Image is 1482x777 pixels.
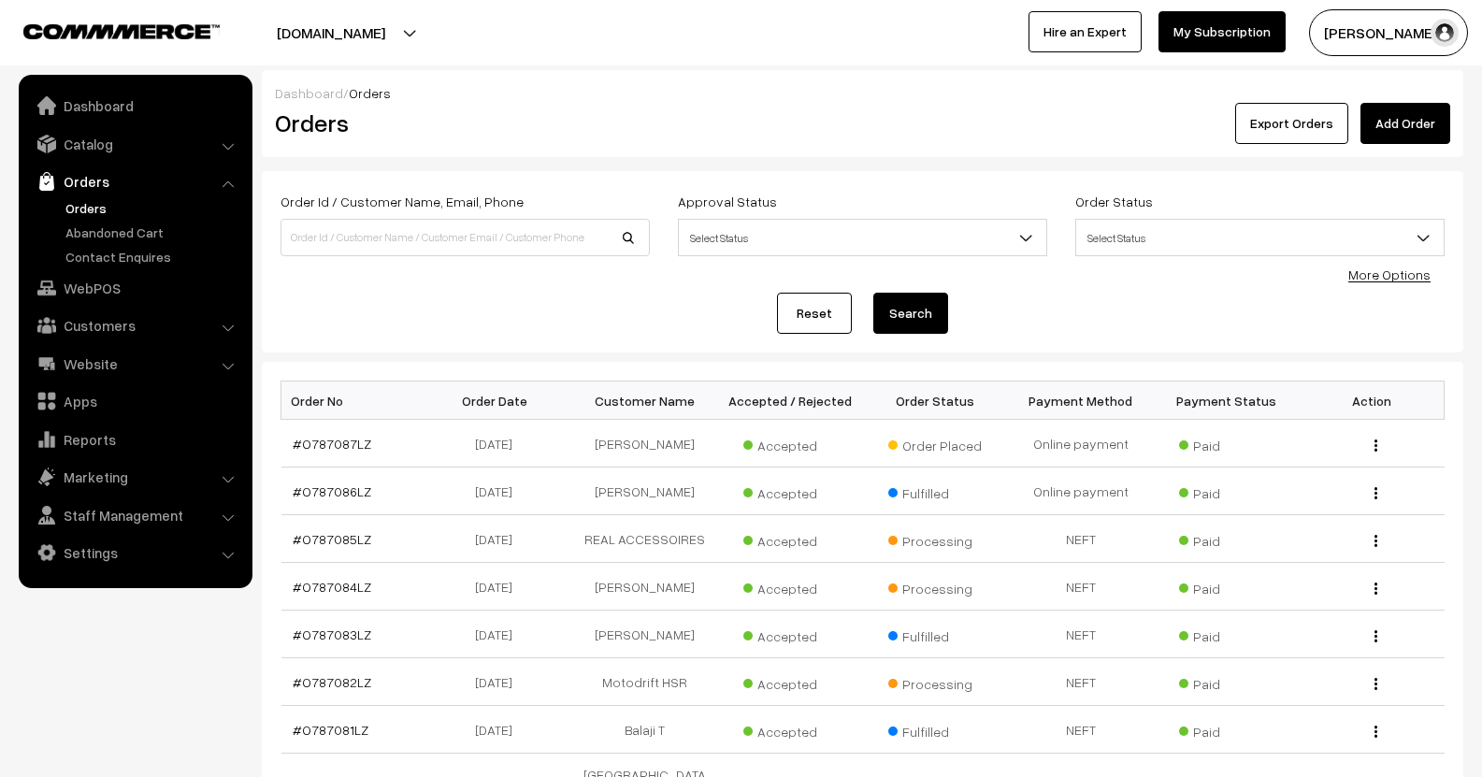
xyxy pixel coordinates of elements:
[572,468,718,515] td: [PERSON_NAME]
[23,460,246,494] a: Marketing
[678,219,1047,256] span: Select Status
[743,574,837,598] span: Accepted
[1008,515,1154,563] td: NEFT
[293,483,371,499] a: #O787086LZ
[1179,431,1273,455] span: Paid
[1179,479,1273,503] span: Paid
[1008,468,1154,515] td: Online payment
[1309,9,1468,56] button: [PERSON_NAME]
[572,658,718,706] td: Motodrift HSR
[1374,535,1377,547] img: Menu
[281,381,427,420] th: Order No
[1154,381,1300,420] th: Payment Status
[1299,381,1445,420] th: Action
[1075,219,1445,256] span: Select Status
[426,658,572,706] td: [DATE]
[61,198,246,218] a: Orders
[61,223,246,242] a: Abandoned Cart
[1374,439,1377,452] img: Menu
[293,626,371,642] a: #O787083LZ
[1179,717,1273,741] span: Paid
[1008,420,1154,468] td: Online payment
[1431,19,1459,47] img: user
[1374,583,1377,595] img: Menu
[293,722,368,738] a: #O787081LZ
[888,526,982,551] span: Processing
[1179,574,1273,598] span: Paid
[1374,678,1377,690] img: Menu
[873,293,948,334] button: Search
[679,222,1046,254] span: Select Status
[1179,622,1273,646] span: Paid
[572,611,718,658] td: [PERSON_NAME]
[23,89,246,122] a: Dashboard
[888,431,982,455] span: Order Placed
[426,563,572,611] td: [DATE]
[275,108,648,137] h2: Orders
[293,579,371,595] a: #O787084LZ
[572,515,718,563] td: REAL ACCESSOIRES
[1360,103,1450,144] a: Add Order
[275,85,343,101] a: Dashboard
[572,420,718,468] td: [PERSON_NAME]
[23,536,246,569] a: Settings
[743,479,837,503] span: Accepted
[293,531,371,547] a: #O787085LZ
[293,436,371,452] a: #O787087LZ
[23,271,246,305] a: WebPOS
[426,420,572,468] td: [DATE]
[281,219,650,256] input: Order Id / Customer Name / Customer Email / Customer Phone
[1076,222,1444,254] span: Select Status
[1158,11,1286,52] a: My Subscription
[1374,487,1377,499] img: Menu
[1075,192,1153,211] label: Order Status
[863,381,1009,420] th: Order Status
[281,192,524,211] label: Order Id / Customer Name, Email, Phone
[1179,669,1273,694] span: Paid
[426,381,572,420] th: Order Date
[426,611,572,658] td: [DATE]
[1008,658,1154,706] td: NEFT
[888,717,982,741] span: Fulfilled
[23,498,246,532] a: Staff Management
[1029,11,1142,52] a: Hire an Expert
[23,19,187,41] a: COMMMERCE
[211,9,451,56] button: [DOMAIN_NAME]
[1008,381,1154,420] th: Payment Method
[888,622,982,646] span: Fulfilled
[743,669,837,694] span: Accepted
[777,293,852,334] a: Reset
[1374,630,1377,642] img: Menu
[23,423,246,456] a: Reports
[888,574,982,598] span: Processing
[426,468,572,515] td: [DATE]
[23,309,246,342] a: Customers
[717,381,863,420] th: Accepted / Rejected
[888,479,982,503] span: Fulfilled
[572,381,718,420] th: Customer Name
[61,247,246,266] a: Contact Enquires
[572,563,718,611] td: [PERSON_NAME]
[23,24,220,38] img: COMMMERCE
[1179,526,1273,551] span: Paid
[743,526,837,551] span: Accepted
[1008,563,1154,611] td: NEFT
[572,706,718,754] td: Balaji T
[743,431,837,455] span: Accepted
[426,706,572,754] td: [DATE]
[23,127,246,161] a: Catalog
[293,674,371,690] a: #O787082LZ
[349,85,391,101] span: Orders
[426,515,572,563] td: [DATE]
[23,347,246,381] a: Website
[743,717,837,741] span: Accepted
[888,669,982,694] span: Processing
[1348,266,1431,282] a: More Options
[23,165,246,198] a: Orders
[1008,706,1154,754] td: NEFT
[1008,611,1154,658] td: NEFT
[1235,103,1348,144] button: Export Orders
[743,622,837,646] span: Accepted
[678,192,777,211] label: Approval Status
[275,83,1450,103] div: /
